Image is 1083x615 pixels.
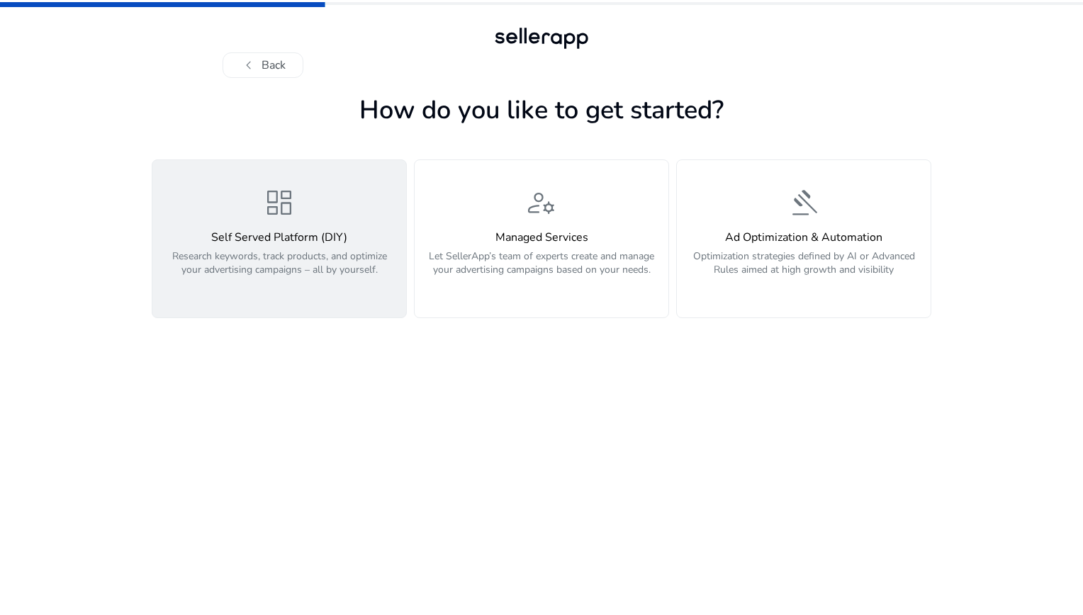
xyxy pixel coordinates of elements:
button: manage_accountsManaged ServicesLet SellerApp’s team of experts create and manage your advertising... [414,159,669,318]
span: chevron_left [240,57,257,74]
span: dashboard [262,186,296,220]
button: gavelAd Optimization & AutomationOptimization strategies defined by AI or Advanced Rules aimed at... [676,159,931,318]
h4: Managed Services [423,231,660,244]
h4: Ad Optimization & Automation [685,231,922,244]
p: Optimization strategies defined by AI or Advanced Rules aimed at high growth and visibility [685,249,922,292]
span: gavel [787,186,821,220]
h1: How do you like to get started? [152,95,931,125]
button: dashboardSelf Served Platform (DIY)Research keywords, track products, and optimize your advertisi... [152,159,407,318]
button: chevron_leftBack [223,52,303,78]
h4: Self Served Platform (DIY) [161,231,398,244]
p: Research keywords, track products, and optimize your advertising campaigns – all by yourself. [161,249,398,292]
p: Let SellerApp’s team of experts create and manage your advertising campaigns based on your needs. [423,249,660,292]
span: manage_accounts [524,186,559,220]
